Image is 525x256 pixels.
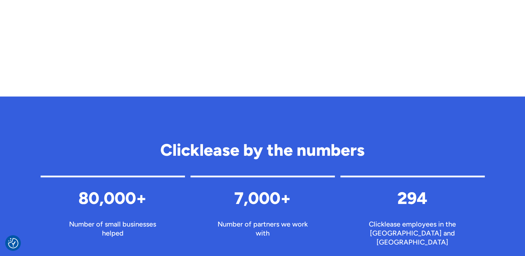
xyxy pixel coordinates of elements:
[8,238,18,248] button: Consent Preferences
[60,220,166,238] p: Number of small businesses helped
[41,141,485,159] h2: Clicklease by the numbers
[8,238,18,248] img: Revisit consent button
[360,220,465,247] p: Clicklease employees in the [GEOGRAPHIC_DATA] and [GEOGRAPHIC_DATA]
[360,188,465,208] h3: 294
[210,220,315,238] p: Number of partners we work with
[60,188,166,208] h3: 80,000+
[234,188,291,208] strong: 7,000+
